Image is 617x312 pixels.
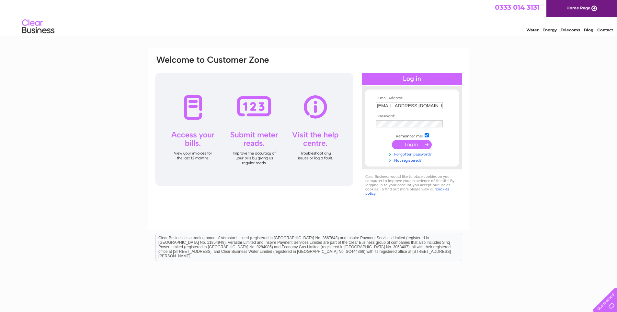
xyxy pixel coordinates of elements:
[376,151,450,157] a: Forgotten password?
[376,157,450,163] a: Not registered?
[597,27,613,32] a: Contact
[561,27,580,32] a: Telecoms
[543,27,557,32] a: Energy
[22,17,55,37] img: logo.png
[526,27,539,32] a: Water
[374,114,450,119] th: Password:
[495,3,540,11] a: 0333 014 3131
[392,140,432,149] input: Submit
[584,27,593,32] a: Blog
[374,96,450,101] th: Email Address:
[156,4,462,31] div: Clear Business is a trading name of Verastar Limited (registered in [GEOGRAPHIC_DATA] No. 3667643...
[374,132,450,139] td: Remember me?
[362,171,462,199] div: Clear Business would like to place cookies on your computer to improve your experience of the sit...
[365,187,449,196] a: cookies policy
